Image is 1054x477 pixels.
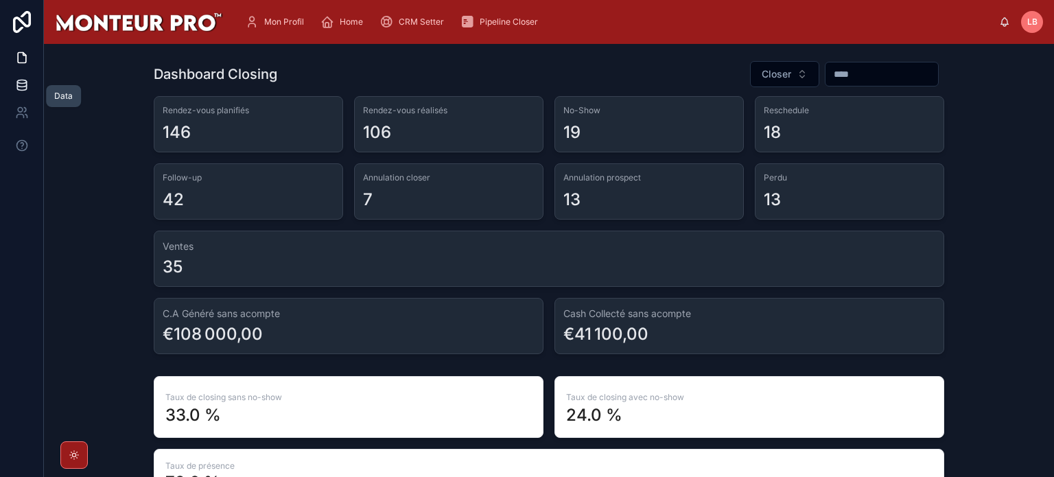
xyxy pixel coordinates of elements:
[563,172,735,183] span: Annulation prospect
[154,65,277,84] h1: Dashboard Closing
[750,61,819,87] button: Select Button
[363,172,535,183] span: Annulation closer
[480,16,538,27] span: Pipeline Closer
[566,392,684,402] span: Taux de closing avec no-show
[163,240,935,253] h3: Ventes
[241,10,314,34] a: Mon Profil
[163,189,184,211] div: 42
[764,121,781,143] div: 18
[563,307,935,321] h3: Cash Collecté sans acompte
[54,91,73,102] div: Data
[165,461,933,472] span: Taux de présence
[375,10,454,34] a: CRM Setter
[764,105,935,116] span: Reschedule
[399,16,444,27] span: CRM Setter
[762,67,791,81] span: Closer
[563,121,581,143] div: 19
[163,121,191,143] div: 146
[163,105,334,116] span: Rendez-vous planifiés
[316,10,373,34] a: Home
[566,404,933,426] div: 24.0 %
[264,16,304,27] span: Mon Profil
[764,172,935,183] span: Perdu
[165,392,282,402] span: Taux de closing sans no-show
[163,172,334,183] span: Follow-up
[163,323,263,345] div: €108 000,00
[163,307,535,321] h3: C.A Généré sans acompte
[563,189,581,211] div: 13
[55,11,223,33] img: App logo
[165,404,532,426] div: 33.0 %
[563,105,735,116] span: No-Show
[764,189,781,211] div: 13
[340,16,363,27] span: Home
[234,7,999,37] div: scrollable content
[563,323,648,345] div: €41 100,00
[163,256,183,278] div: 35
[363,121,391,143] div: 106
[363,105,535,116] span: Rendez-vous réalisés
[1027,16,1038,27] span: LB
[363,189,373,211] div: 7
[456,10,548,34] a: Pipeline Closer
